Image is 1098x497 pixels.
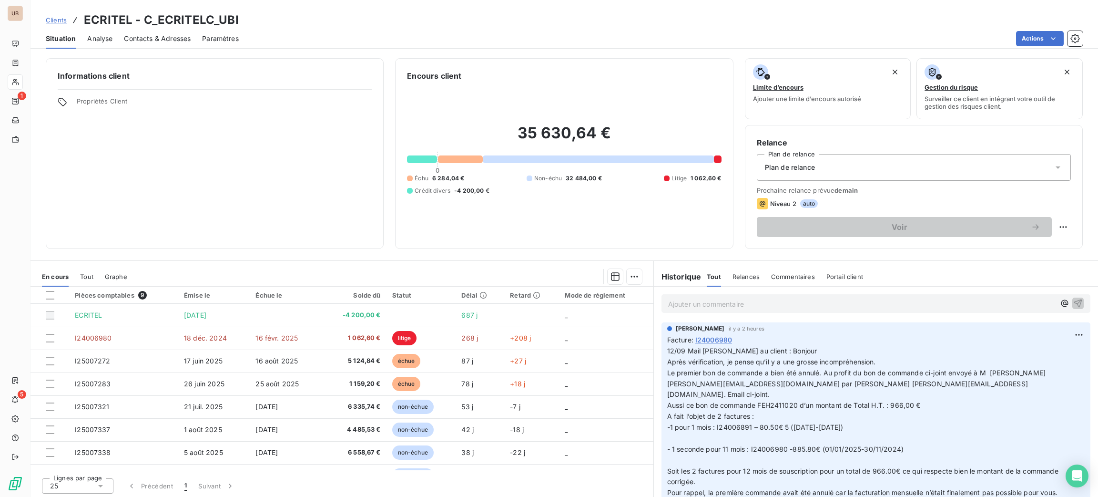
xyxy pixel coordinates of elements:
[327,333,381,343] span: 1 062,60 €
[46,16,67,24] span: Clients
[667,347,817,355] span: 12/09 Mail [PERSON_NAME] au client : Bonjour
[510,380,525,388] span: +18 j
[1066,465,1088,487] div: Open Intercom Messenger
[327,425,381,435] span: 4 485,53 €
[184,291,244,299] div: Émise le
[565,448,568,456] span: _
[193,476,241,496] button: Suivant
[771,273,815,280] span: Commentaires
[255,380,299,388] span: 25 août 2025
[42,273,69,280] span: En cours
[8,6,23,21] div: UB
[58,70,372,82] h6: Informations client
[826,273,863,280] span: Portail client
[461,357,473,365] span: 87 j
[768,223,1031,231] span: Voir
[392,331,417,345] span: litige
[184,425,222,434] span: 1 août 2025
[77,97,372,111] span: Propriétés Client
[184,357,223,365] span: 17 juin 2025
[565,311,568,319] span: _
[671,174,687,183] span: Litige
[327,379,381,389] span: 1 159,20 €
[432,174,465,183] span: 6 284,04 €
[510,448,525,456] span: -22 j
[327,291,381,299] div: Solde dû
[202,34,239,43] span: Paramètres
[461,380,473,388] span: 78 j
[667,412,754,420] span: A fait l’objet de 2 factures :
[770,200,796,207] span: Niveau 2
[461,403,473,411] span: 53 j
[184,334,227,342] span: 18 déc. 2024
[1016,31,1064,46] button: Actions
[707,273,721,280] span: Tout
[925,83,978,91] span: Gestion du risque
[916,58,1083,119] button: Gestion du risqueSurveiller ce client en intégrant votre outil de gestion des risques client.
[327,311,381,320] span: -4 200,00 €
[667,401,921,409] span: Aussi ce bon de commande FEH2411020 d’un montant de Total H.T. : 966,00 €
[75,291,173,300] div: Pièces comptables
[753,95,861,103] span: Ajouter une limite d’encours autorisé
[745,58,911,119] button: Limite d’encoursAjouter une limite d’encours autorisé
[510,425,524,434] span: -18 j
[667,423,844,431] span: -1 pour 1 mois : I24006891 – 80.50€ 5 ([DATE]-[DATE])
[565,425,568,434] span: _
[327,448,381,457] span: 6 558,67 €
[695,335,732,345] span: I24006980
[667,445,904,453] span: - 1 seconde pour 11 mois : I24006980 -885.80€ (01/01/2025-30/11/2024)
[461,425,474,434] span: 42 j
[184,481,187,491] span: 1
[75,403,109,411] span: I25007321
[757,217,1052,237] button: Voir
[121,476,179,496] button: Précédent
[124,34,191,43] span: Contacts & Adresses
[18,92,26,100] span: 1
[75,357,110,365] span: I25007272
[565,380,568,388] span: _
[765,163,815,172] span: Plan de relance
[732,273,760,280] span: Relances
[255,334,298,342] span: 16 févr. 2025
[461,448,474,456] span: 38 j
[566,174,602,183] span: 32 484,00 €
[565,403,568,411] span: _
[75,334,112,342] span: I24006980
[327,402,381,412] span: 6 335,74 €
[255,425,278,434] span: [DATE]
[510,403,520,411] span: -7 j
[184,311,206,319] span: [DATE]
[407,124,721,152] h2: 35 630,64 €
[255,357,298,365] span: 16 août 2025
[510,357,526,365] span: +27 j
[436,166,439,174] span: 0
[565,357,568,365] span: _
[75,311,102,319] span: ECRITEL
[255,403,278,411] span: [DATE]
[392,354,421,368] span: échue
[461,291,498,299] div: Délai
[327,356,381,366] span: 5 124,84 €
[138,291,147,300] span: 9
[667,369,1048,399] span: Le premier bon de commande a bien été annulé. Au profit du bon de commande ci-joint envoyé à M [P...
[757,186,1071,194] span: Prochaine relance prévue
[565,291,647,299] div: Mode de réglement
[184,380,224,388] span: 26 juin 2025
[46,34,76,43] span: Situation
[87,34,112,43] span: Analyse
[461,334,478,342] span: 268 j
[565,334,568,342] span: _
[510,291,553,299] div: Retard
[80,273,93,280] span: Tout
[84,11,239,29] h3: ECRITEL - C_ECRITELC_UBI
[184,403,223,411] span: 21 juil. 2025
[676,324,725,333] span: [PERSON_NAME]
[392,291,450,299] div: Statut
[415,186,450,195] span: Crédit divers
[75,380,111,388] span: I25007283
[667,335,693,345] span: Facture :
[925,95,1075,110] span: Surveiller ce client en intégrant votre outil de gestion des risques client.
[691,174,722,183] span: 1 062,60 €
[18,390,26,399] span: 5
[667,467,1060,486] span: Soit les 2 factures pour 12 mois de souscription pour un total de 966.00€ ce qui respecte bien le...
